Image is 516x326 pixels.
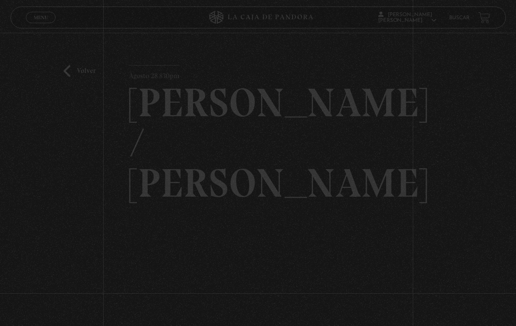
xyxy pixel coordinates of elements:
[31,22,51,28] span: Cerrar
[449,15,470,20] a: Buscar
[378,12,436,23] span: [PERSON_NAME] [PERSON_NAME]
[129,65,180,83] p: Agosto 28 830pm
[478,11,490,23] a: View your shopping cart
[34,15,48,20] span: Menu
[63,65,96,77] a: Volver
[129,83,387,203] h2: [PERSON_NAME] / [PERSON_NAME]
